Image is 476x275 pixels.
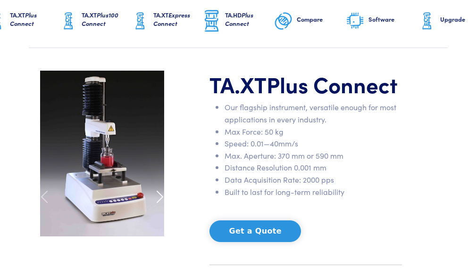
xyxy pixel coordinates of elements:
[225,11,274,28] h6: TA.HD
[131,9,150,33] img: ta-xt-graphic.png
[59,9,78,33] img: ta-xt-graphic.png
[153,11,202,28] h6: TA.XT
[10,11,59,28] h6: TA.XT
[225,174,402,186] li: Data Acquisition Rate: 2000 pps
[225,162,402,174] li: Distance Resolution 0.001 mm
[82,11,131,28] h6: TA.XT
[418,9,436,33] img: ta-xt-graphic.png
[225,126,402,138] li: Max Force: 50 kg
[225,137,402,150] li: Speed: 0.01—40mm/s
[225,101,402,125] li: Our flagship instrument, versatile enough for most applications in every industry.
[10,10,37,28] span: Plus Connect
[368,15,418,24] h6: Software
[225,150,402,162] li: Max. Aperture: 370 mm or 590 mm
[225,10,253,28] span: Plus Connect
[267,69,398,99] span: Plus Connect
[297,15,346,24] h6: Compare
[82,10,118,28] span: Plus100 Connect
[40,71,165,236] img: carousel-ta-xt-plus-bloom.jpg
[209,220,301,242] button: Get a Quote
[209,71,402,98] h1: TA.XT
[225,186,402,198] li: Built to last for long-term reliability
[274,9,293,33] img: compare-graphic.png
[202,9,221,33] img: ta-hd-graphic.png
[153,10,190,28] span: Express Connect
[346,11,365,31] img: software-graphic.png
